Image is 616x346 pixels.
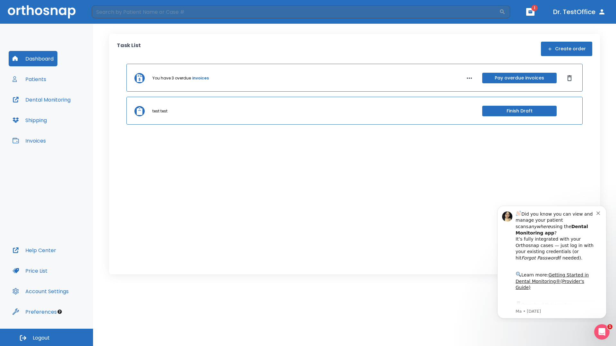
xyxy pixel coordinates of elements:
[9,243,60,258] button: Help Center
[607,324,612,329] span: 1
[152,75,191,81] p: You have 3 overdue
[9,71,50,87] button: Patients
[9,133,50,148] button: Invoices
[9,92,74,107] button: Dental Monitoring
[28,109,109,114] p: Message from Ma, sent 6w ago
[482,106,557,116] button: Finish Draft
[488,200,616,322] iframe: Intercom notifications message
[57,309,63,315] div: Tooltip anchor
[564,73,575,83] button: Dismiss
[9,304,61,319] button: Preferences
[9,284,73,299] button: Account Settings
[92,5,499,18] input: Search by Patient Name or Case #
[152,108,167,114] p: test test
[594,324,610,340] iframe: Intercom live chat
[531,5,538,11] span: 1
[9,112,51,128] button: Shipping
[551,6,608,18] button: Dr. TestOffice
[541,42,592,56] button: Create order
[28,101,109,133] div: Download the app: | ​ Let us know if you need help getting started!
[33,334,50,342] span: Logout
[8,5,76,18] img: Orthosnap
[482,73,557,83] button: Pay overdue invoices
[192,75,209,81] a: invoices
[9,263,51,278] button: Price List
[9,51,57,66] button: Dashboard
[117,42,141,56] p: Task List
[28,102,85,114] a: App Store
[109,10,114,15] button: Dismiss notification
